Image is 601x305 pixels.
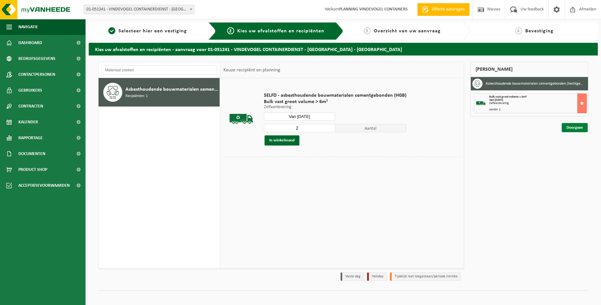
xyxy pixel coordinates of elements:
div: Keuze recipiënt en planning [220,62,284,78]
span: 1 [108,27,115,34]
strong: Van [DATE] [489,98,503,102]
span: Aantal [335,124,406,132]
span: Kies uw afvalstoffen en recipiënten [237,29,324,34]
input: Selecteer datum [264,113,335,120]
span: Navigatie [18,19,38,35]
span: Bevestiging [525,29,553,34]
strong: PLANNING VINDEVOGEL CONTAINERS [339,7,408,12]
h3: Asbesthoudende bouwmaterialen cementgebonden (hechtgebonden) [486,79,583,89]
span: Selecteer hier een vestiging [118,29,187,34]
span: 01-051241 - VINDEVOGEL CONTAINERDIENST - OUDENAARDE - OUDENAARDE [84,5,194,14]
span: Bedrijfsgegevens [18,51,55,67]
a: Offerte aanvragen [417,3,470,16]
li: Holiday [367,272,387,281]
span: 4 [515,27,522,34]
span: Contactpersonen [18,67,55,82]
span: Overzicht van uw aanvraag [374,29,441,34]
span: Documenten [18,146,45,162]
span: 3 [364,27,371,34]
div: [PERSON_NAME] [470,62,588,77]
span: Gebruikers [18,82,42,98]
div: Aantal: 2 [489,108,586,111]
span: Product Shop [18,162,47,178]
span: 2 [227,27,234,34]
li: Tijdelijk niet toegestaan/période limitée [390,272,461,281]
span: Bulk vast groot volume > 6m³ [264,99,406,105]
span: Recipiënten: 1 [125,93,148,99]
input: Materiaal zoeken [102,65,217,75]
button: Asbesthoudende bouwmaterialen cementgebonden (hechtgebonden) Recipiënten: 1 [99,78,220,107]
span: Rapportage [18,130,43,146]
span: Kalender [18,114,38,130]
button: In winkelmand [265,135,299,146]
span: SELFD - asbesthoudende bouwmaterialen cementgebonden (HGB) [264,92,406,99]
a: Doorgaan [562,123,588,132]
span: Asbesthoudende bouwmaterialen cementgebonden (hechtgebonden) [125,86,218,93]
span: Acceptatievoorwaarden [18,178,70,193]
h2: Kies uw afvalstoffen en recipiënten - aanvraag voor 01-051241 - VINDEVOGEL CONTAINERDIENST - [GEO... [89,43,598,55]
span: Offerte aanvragen [430,6,466,13]
span: Bulk vast groot volume > 6m³ [489,95,527,99]
a: 1Selecteer hier een vestiging [92,27,203,35]
div: Zelfaanlevering [489,102,586,105]
p: Zelfaanlevering [264,105,406,109]
li: Vaste dag [341,272,364,281]
span: Contracten [18,98,43,114]
span: Dashboard [18,35,42,51]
